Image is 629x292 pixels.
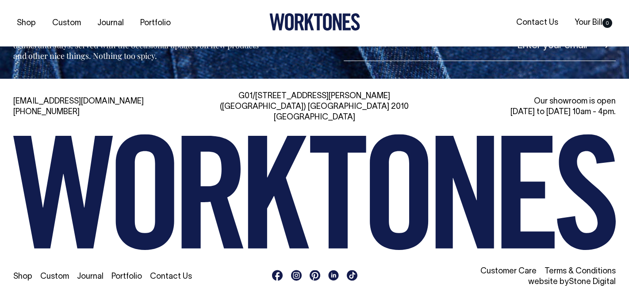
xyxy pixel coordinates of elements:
[424,277,616,288] li: website by
[137,16,174,31] a: Portfolio
[424,96,616,118] div: Our showroom is open [DATE] to [DATE] 10am - 4pm.
[13,108,80,116] a: [PHONE_NUMBER]
[40,273,69,280] a: Custom
[13,98,144,105] a: [EMAIL_ADDRESS][DOMAIN_NAME]
[77,273,104,280] a: Journal
[13,16,39,31] a: Shop
[111,273,142,280] a: Portfolio
[13,273,32,280] a: Shop
[94,16,127,31] a: Journal
[602,18,612,28] span: 0
[545,268,616,275] a: Terms & Conditions
[569,278,616,286] a: Stone Digital
[571,15,616,30] a: Your Bill0
[513,15,562,30] a: Contact Us
[219,91,410,123] div: G01/[STREET_ADDRESS][PERSON_NAME] ([GEOGRAPHIC_DATA]) [GEOGRAPHIC_DATA] 2010 [GEOGRAPHIC_DATA]
[49,16,84,31] a: Custom
[480,268,537,275] a: Customer Care
[150,273,192,280] a: Contact Us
